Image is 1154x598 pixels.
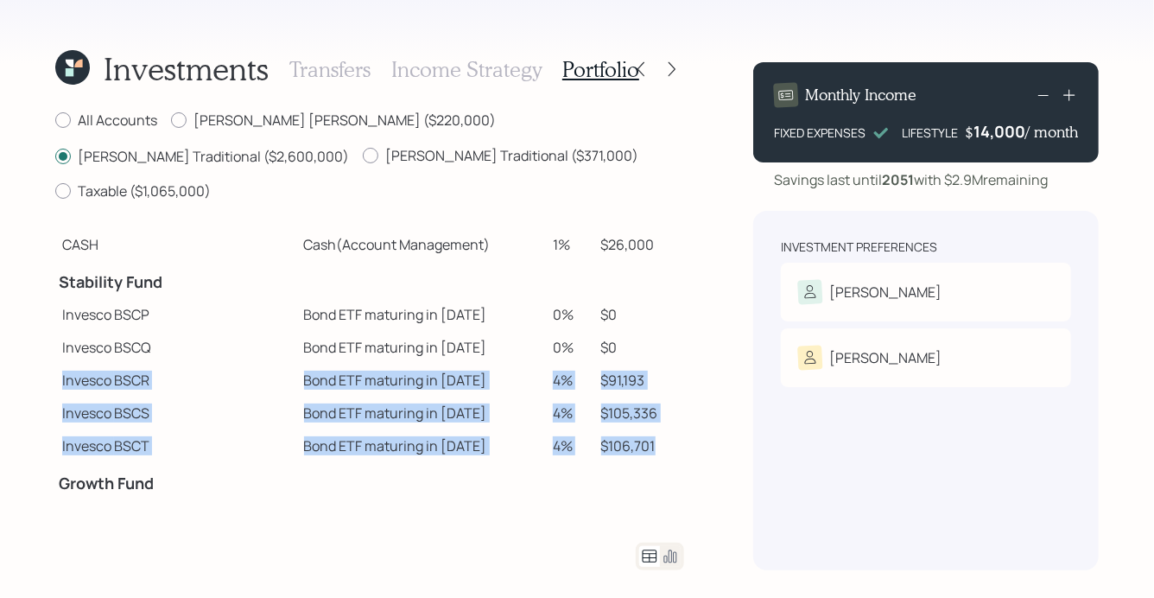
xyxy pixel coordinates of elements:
td: Bond ETF maturing in [DATE] [297,364,546,397]
label: [PERSON_NAME] Traditional ($371,000) [363,146,638,165]
div: LIFESTYLE [902,124,958,142]
td: 4% [546,429,594,462]
td: Bond ETF maturing in [DATE] [297,429,546,462]
td: CASH [55,228,297,261]
td: 0% [546,298,594,331]
td: Invesco BSCS [55,397,297,429]
label: [PERSON_NAME] Traditional ($2,600,000) [55,147,349,166]
h3: Transfers [289,57,371,82]
div: FIXED EXPENSES [774,124,865,142]
td: Cash (Account Management) [297,228,546,261]
div: Savings last until with $2.9M remaining [774,169,1048,190]
div: Investment Preferences [781,239,937,256]
div: 14,000 [973,121,1025,142]
td: 1% [546,228,594,261]
label: [PERSON_NAME] [PERSON_NAME] ($220,000) [171,111,496,130]
td: $105,336 [594,397,684,429]
label: Taxable ($1,065,000) [55,181,211,200]
h4: Stability Fund [59,273,294,292]
td: 4% [546,364,594,397]
h4: $ [965,123,973,142]
td: $91,193 [594,364,684,397]
td: $26,000 [594,228,684,261]
td: Invesco BSCQ [55,331,297,364]
td: 0% [546,331,594,364]
h1: Investments [104,50,269,87]
td: 4% [546,397,594,429]
h3: Portfolio [562,57,639,82]
td: Bond ETF maturing in [DATE] [297,298,546,331]
td: $106,701 [594,429,684,462]
label: All Accounts [55,111,157,130]
b: 2051 [882,170,914,189]
td: Invesco BSCP [55,298,297,331]
h3: Income Strategy [391,57,542,82]
td: Invesco BSCR [55,364,297,397]
div: [PERSON_NAME] [829,282,942,302]
td: Bond ETF maturing in [DATE] [297,331,546,364]
div: [PERSON_NAME] [829,347,942,368]
td: Invesco BSCT [55,429,297,462]
h4: / month [1025,123,1078,142]
h4: Monthly Income [805,86,916,105]
td: Bond ETF maturing in [DATE] [297,397,546,429]
td: $0 [594,331,684,364]
td: $0 [594,298,684,331]
h4: Growth Fund [59,474,294,493]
